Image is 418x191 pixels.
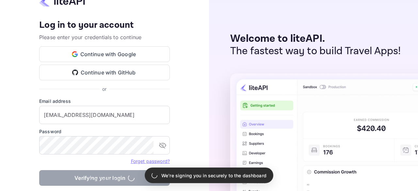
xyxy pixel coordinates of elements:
label: Password [39,128,170,135]
p: © 2025 liteAPI [88,176,121,183]
p: We're signing you in securely to the dashboard [161,172,266,179]
button: toggle password visibility [156,139,169,152]
p: The fastest way to build Travel Apps! [230,45,401,57]
h4: Log in to your account [39,20,170,31]
label: Email address [39,98,170,104]
p: Welcome to liteAPI. [230,33,401,45]
a: Forget password? [131,158,170,164]
button: Continue with Google [39,46,170,62]
input: Enter your email address [39,106,170,124]
p: or [102,86,106,92]
p: Please enter your credentials to continue [39,33,170,41]
button: Continue with GitHub [39,65,170,80]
